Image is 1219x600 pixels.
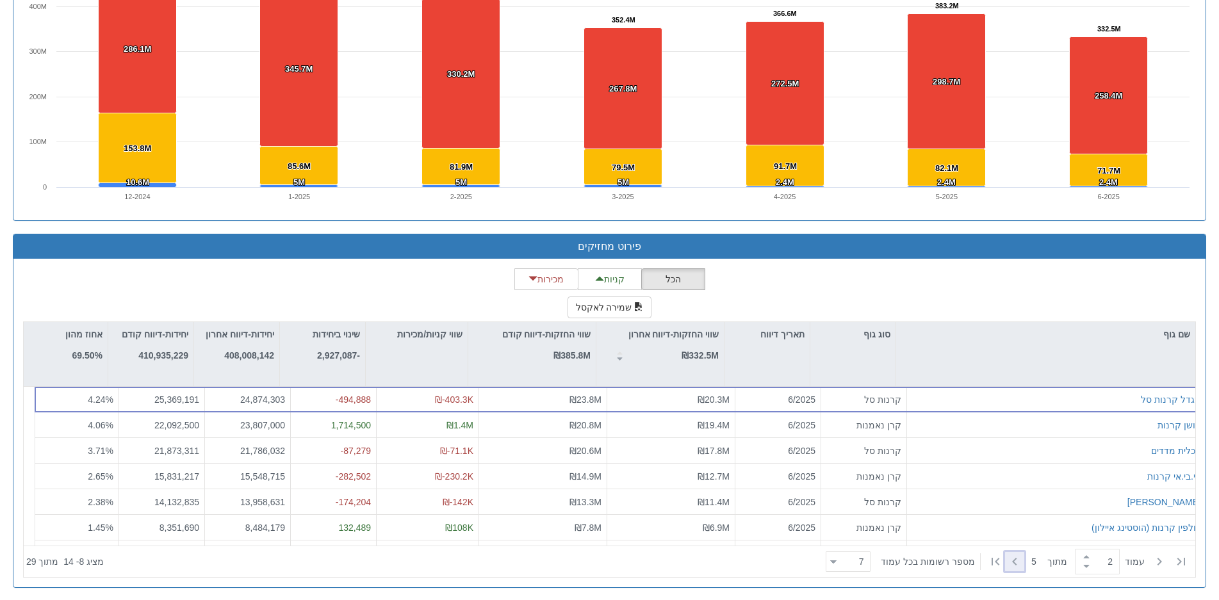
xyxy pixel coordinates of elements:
[124,470,199,483] div: 15,831,217
[210,470,285,483] div: 15,548,715
[698,394,730,405] span: ₪20.3M
[569,394,601,405] span: ₪23.8M
[455,177,467,187] tspan: 5M
[826,470,901,483] div: קרן נאמנות
[126,177,149,187] tspan: 10.6M
[447,69,475,79] tspan: 330.2M
[1141,393,1201,406] div: מגדל קרנות סל
[288,161,311,171] tspan: 85.6M
[740,419,815,432] div: 6/2025
[569,471,601,482] span: ₪14.9M
[435,471,473,482] span: ₪-230.2K
[72,350,102,361] strong: 69.50%
[1092,521,1201,534] button: דולפין קרנות (הוסטינג איילון)
[124,193,150,200] text: 12-2024
[774,161,797,171] tspan: 91.7M
[569,446,601,456] span: ₪20.6M
[933,77,960,86] tspan: 298.7M
[698,420,730,430] span: ₪19.4M
[569,497,601,507] span: ₪13.3M
[612,16,635,24] tspan: 352.4M
[826,444,901,457] div: קרנות סל
[29,3,47,10] text: 400M
[29,93,47,101] text: 200M
[26,547,104,576] div: ‏מציג 8 - 14 ‏ מתוך 29
[936,193,958,200] text: 5-2025
[698,471,730,482] span: ₪12.7M
[1151,444,1201,457] button: תכלית מדדים
[826,393,901,406] div: קרנות סל
[937,177,956,187] tspan: 2.4M
[1125,555,1145,568] span: ‏עמוד
[138,350,188,361] strong: 410,935,229
[124,393,199,406] div: 25,369,191
[821,547,1193,576] div: ‏ מתוך
[296,496,371,508] div: -174,204
[774,193,796,200] text: 4-2025
[210,496,285,508] div: 13,958,631
[514,268,578,290] button: מכירות
[575,523,601,533] span: ₪7.8M
[569,420,601,430] span: ₪20.8M
[124,496,199,508] div: 14,132,835
[285,64,313,74] tspan: 345.7M
[124,521,199,534] div: 8,351,690
[1158,419,1201,432] button: אושן קרנות
[826,521,901,534] div: קרן נאמנות
[124,419,199,432] div: 22,092,500
[1095,91,1122,101] tspan: 258.4M
[1099,177,1118,187] tspan: 2.4M
[1098,193,1120,200] text: 6-2025
[29,138,47,145] text: 100M
[443,497,473,507] span: ₪-142K
[609,84,637,93] tspan: 267.8M
[628,327,719,341] p: שווי החזקות-דיווח אחרון
[502,327,591,341] p: שווי החזקות-דיווח קודם
[440,446,473,456] span: ₪-71.1K
[296,521,371,534] div: 132,489
[703,523,730,533] span: ₪6.9M
[296,444,371,457] div: -87,279
[698,497,730,507] span: ₪11.4M
[618,177,629,187] tspan: 5M
[124,143,151,153] tspan: 153.8M
[740,444,815,457] div: 6/2025
[210,444,285,457] div: 21,786,032
[810,322,896,346] div: סוג גוף
[698,446,730,456] span: ₪17.8M
[313,327,360,341] p: שינוי ביחידות
[568,296,652,318] button: שמירה לאקסל
[122,327,188,341] p: יחידות-דיווח קודם
[40,521,113,534] div: 1.45 %
[826,419,901,432] div: קרן נאמנות
[40,444,113,457] div: 3.71 %
[578,268,642,290] button: קניות
[450,193,472,200] text: 2-2025
[1097,25,1121,33] tspan: 332.5M
[288,193,310,200] text: 1-2025
[65,327,102,341] p: אחוז מהון
[446,420,473,430] span: ₪1.4M
[435,394,473,405] span: ₪-403.3K
[1097,166,1120,175] tspan: 71.7M
[366,322,468,346] div: שווי קניות/מכירות
[29,47,47,55] text: 300M
[1127,496,1201,508] button: [PERSON_NAME]
[23,241,1196,252] h3: פירוט מחזיקים
[293,177,305,187] tspan: 5M
[206,327,274,341] p: יחידות-דיווח אחרון
[935,163,958,173] tspan: 82.1M
[776,177,794,187] tspan: 2.4M
[641,268,705,290] button: הכל
[1031,555,1047,568] span: 5
[317,350,360,361] strong: -2,927,087
[612,193,634,200] text: 3-2025
[210,393,285,406] div: 24,874,303
[740,521,815,534] div: 6/2025
[771,79,799,88] tspan: 272.5M
[740,496,815,508] div: 6/2025
[40,496,113,508] div: 2.38 %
